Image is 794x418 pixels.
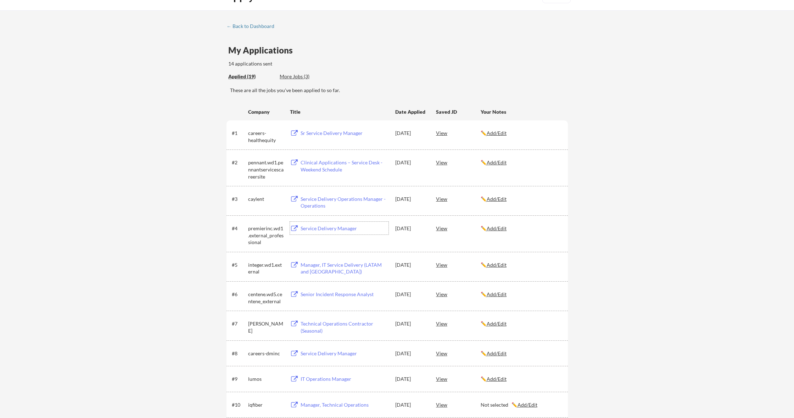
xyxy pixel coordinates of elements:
[301,320,388,334] div: Technical Operations Contractor (Seasonal)
[395,159,426,166] div: [DATE]
[248,375,284,383] div: lumos
[248,291,284,305] div: centene.wd5.centene_external
[436,192,481,205] div: View
[436,288,481,300] div: View
[395,261,426,269] div: [DATE]
[228,73,274,80] div: These are all the jobs you've been applied to so far.
[481,108,561,115] div: Your Notes
[395,350,426,357] div: [DATE]
[301,225,388,232] div: Service Delivery Manager
[232,225,246,232] div: #4
[232,261,246,269] div: #5
[248,108,284,115] div: Company
[436,222,481,235] div: View
[487,159,507,165] u: Add/Edit
[436,258,481,271] div: View
[248,196,284,203] div: caylent
[228,73,274,80] div: Applied (19)
[301,350,388,357] div: Service Delivery Manager
[290,108,388,115] div: Title
[436,156,481,169] div: View
[280,73,332,80] div: These are job applications we think you'd be a good fit for, but couldn't apply you to automatica...
[436,347,481,360] div: View
[395,225,426,232] div: [DATE]
[301,130,388,137] div: Sr Service Delivery Manager
[248,130,284,143] div: careers-healthequity
[481,196,561,203] div: ✏️
[230,87,568,94] div: These are all the jobs you've been applied to so far.
[481,350,561,357] div: ✏️
[487,225,507,231] u: Add/Edit
[232,130,246,137] div: #1
[436,105,481,118] div: Saved JD
[228,46,298,55] div: My Applications
[436,398,481,411] div: View
[481,375,561,383] div: ✏️
[228,60,365,67] div: 14 applications sent
[301,196,388,209] div: Service Delivery Operations Manager - Operations
[481,401,561,408] div: Not selected ✏️
[301,159,388,173] div: Clinical Applications – Service Desk - Weekend Schedule
[232,291,246,298] div: #6
[395,291,426,298] div: [DATE]
[395,375,426,383] div: [DATE]
[487,196,507,202] u: Add/Edit
[232,320,246,327] div: #7
[232,196,246,203] div: #3
[487,291,507,297] u: Add/Edit
[395,130,426,137] div: [DATE]
[232,350,246,357] div: #8
[248,401,284,408] div: iqfiber
[487,130,507,136] u: Add/Edit
[487,350,507,356] u: Add/Edit
[481,261,561,269] div: ✏️
[395,401,426,408] div: [DATE]
[395,108,426,115] div: Date Applied
[248,350,284,357] div: careers-dminc
[487,262,507,268] u: Add/Edit
[436,317,481,330] div: View
[301,261,388,275] div: Manager, IT Service Delivery (LATAM and [GEOGRAPHIC_DATA])
[436,126,481,139] div: View
[395,196,426,203] div: [DATE]
[481,291,561,298] div: ✏️
[436,372,481,385] div: View
[481,225,561,232] div: ✏️
[301,291,388,298] div: Senior Incident Response Analyst
[301,375,388,383] div: IT Operations Manager
[518,402,537,408] u: Add/Edit
[395,320,426,327] div: [DATE]
[487,376,507,382] u: Add/Edit
[232,401,246,408] div: #10
[248,320,284,334] div: [PERSON_NAME]
[248,159,284,180] div: pennant.wd1.pennantservicescareersite
[481,159,561,166] div: ✏️
[481,320,561,327] div: ✏️
[248,261,284,275] div: integer.wd1.external
[487,321,507,327] u: Add/Edit
[227,23,280,30] a: ← Back to Dashboard
[301,401,388,408] div: Manager, Technical Operations
[248,225,284,246] div: premierinc.wd1.external_professional
[481,130,561,137] div: ✏️
[280,73,332,80] div: More Jobs (3)
[232,375,246,383] div: #9
[227,24,280,29] div: ← Back to Dashboard
[232,159,246,166] div: #2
